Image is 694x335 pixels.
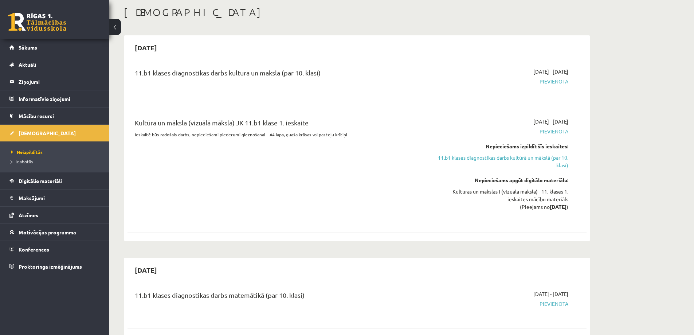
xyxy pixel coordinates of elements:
[19,73,100,90] legend: Ziņojumi
[431,143,568,150] div: Nepieciešams izpildīt šīs ieskaites:
[128,261,164,278] h2: [DATE]
[431,300,568,308] span: Pievienota
[9,108,100,124] a: Mācību resursi
[11,158,102,165] a: Izlabotās
[19,178,62,184] span: Digitālie materiāli
[550,203,566,210] strong: [DATE]
[9,224,100,241] a: Motivācijas programma
[135,131,420,138] p: Ieskaitē būs radošais darbs, nepieciešami piederumi gleznošanai – A4 lapa, guaša krāsas vai paste...
[533,290,568,298] span: [DATE] - [DATE]
[19,130,76,136] span: [DEMOGRAPHIC_DATA]
[11,149,43,155] span: Neizpildītās
[9,125,100,141] a: [DEMOGRAPHIC_DATA]
[431,176,568,184] div: Nepieciešams apgūt digitālo materiālu:
[9,241,100,258] a: Konferences
[9,190,100,206] a: Maksājumi
[124,6,590,19] h1: [DEMOGRAPHIC_DATA]
[9,258,100,275] a: Proktoringa izmēģinājums
[19,229,76,235] span: Motivācijas programma
[431,128,568,135] span: Pievienota
[9,39,100,56] a: Sākums
[135,290,420,304] div: 11.b1 klases diagnostikas darbs matemātikā (par 10. klasi)
[19,113,54,119] span: Mācību resursi
[533,118,568,125] span: [DATE] - [DATE]
[11,159,33,164] span: Izlabotās
[19,263,82,270] span: Proktoringa izmēģinājums
[19,190,100,206] legend: Maksājumi
[9,56,100,73] a: Aktuāli
[431,78,568,85] span: Pievienota
[9,73,100,90] a: Ziņojumi
[9,207,100,223] a: Atzīmes
[533,68,568,75] span: [DATE] - [DATE]
[128,39,164,56] h2: [DATE]
[19,44,37,51] span: Sākums
[19,246,49,253] span: Konferences
[19,212,38,218] span: Atzīmes
[11,149,102,155] a: Neizpildītās
[135,118,420,131] div: Kultūra un māksla (vizuālā māksla) JK 11.b1 klase 1. ieskaite
[9,90,100,107] a: Informatīvie ziņojumi
[8,13,66,31] a: Rīgas 1. Tālmācības vidusskola
[431,188,568,211] div: Kultūras un mākslas I (vizuālā māksla) - 11. klases 1. ieskaites mācību materiāls (Pieejams no )
[19,61,36,68] span: Aktuāli
[431,154,568,169] a: 11.b1 klases diagnostikas darbs kultūrā un mākslā (par 10. klasi)
[9,172,100,189] a: Digitālie materiāli
[135,68,420,81] div: 11.b1 klases diagnostikas darbs kultūrā un mākslā (par 10. klasi)
[19,90,100,107] legend: Informatīvie ziņojumi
